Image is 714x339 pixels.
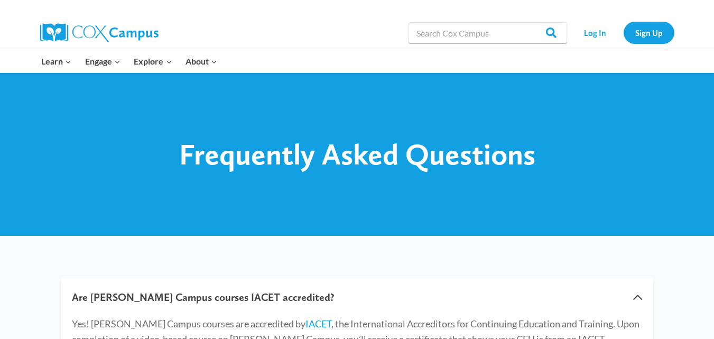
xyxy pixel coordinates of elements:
h1: Frequently Asked Questions [40,136,674,172]
input: Search Cox Campus [409,22,567,43]
span: About [186,54,217,68]
span: Engage [85,54,120,68]
span: Learn [41,54,71,68]
button: Are [PERSON_NAME] Campus courses IACET accredited? [61,278,653,316]
a: IACET [305,318,331,329]
nav: Primary Navigation [35,50,224,72]
a: Log In [572,22,618,43]
img: Cox Campus [40,23,159,42]
span: Explore [134,54,172,68]
nav: Secondary Navigation [572,22,674,43]
a: Sign Up [624,22,674,43]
